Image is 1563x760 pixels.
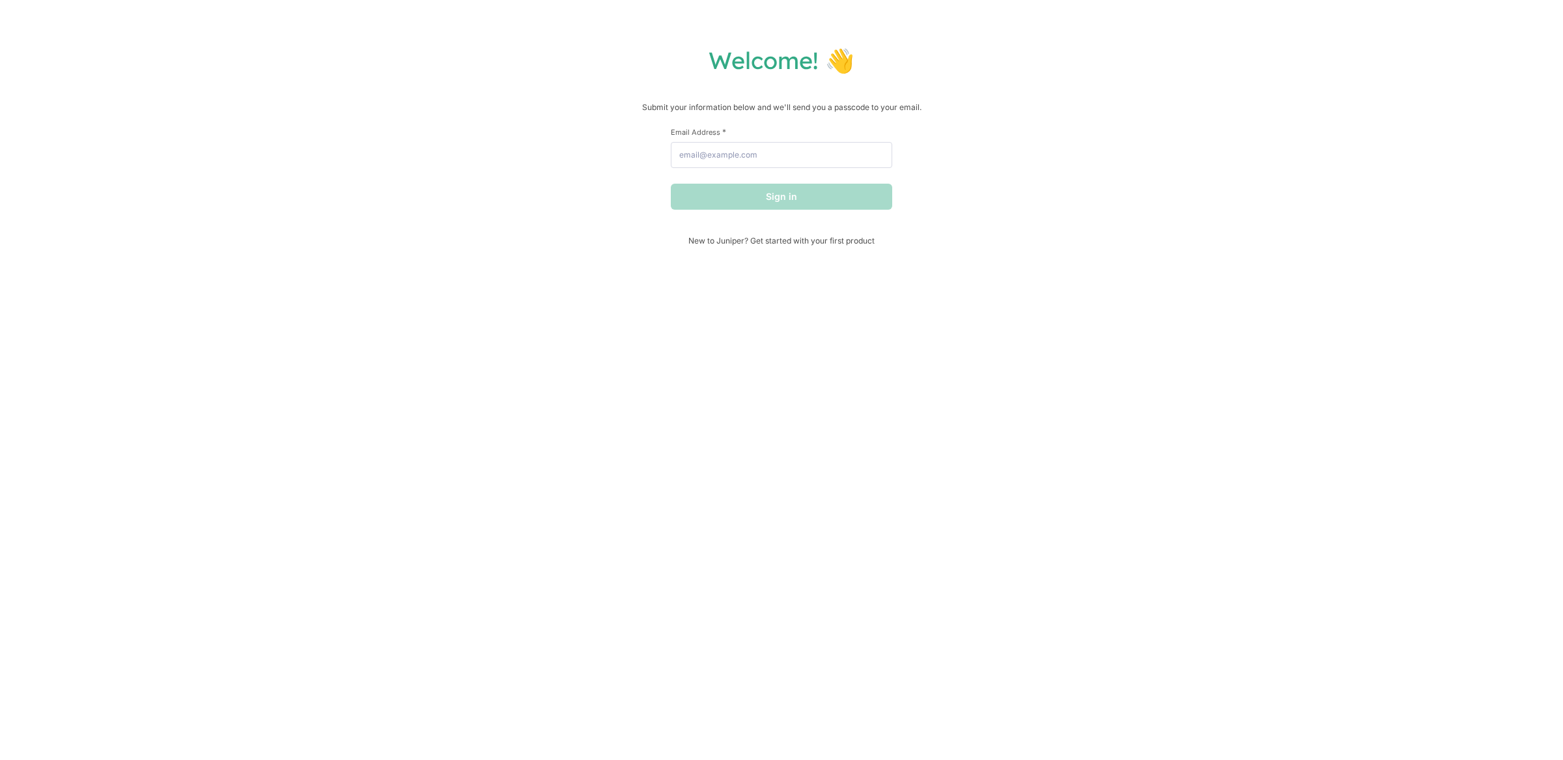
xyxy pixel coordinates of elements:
h1: Welcome! 👋 [13,46,1550,75]
span: This field is required. [722,127,726,137]
p: Submit your information below and we'll send you a passcode to your email. [13,101,1550,114]
label: Email Address [671,127,892,137]
input: email@example.com [671,142,892,168]
span: New to Juniper? Get started with your first product [671,236,892,246]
